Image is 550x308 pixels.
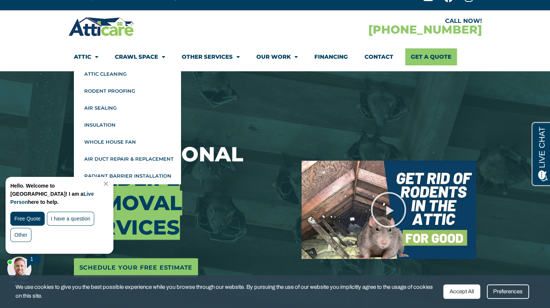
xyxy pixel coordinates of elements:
a: Rodent Proofing [74,82,181,99]
iframe: Chat Invitation [4,175,122,286]
a: Whole House Fan [74,133,181,150]
span: Opens a chat window [18,6,59,15]
ul: Attic [74,65,181,184]
a: Other Services [182,48,240,65]
nav: Menu [74,48,476,65]
h3: Professional [74,142,290,240]
div: Play Video [370,191,407,228]
a: Crawl Space [115,48,165,65]
a: Air Duct Repair & Replacement [74,150,181,167]
a: Contact [365,48,393,65]
span: Schedule Your Free Estimate [79,262,193,274]
span: Wildlife Removal Services [74,166,182,240]
a: Attic [74,48,98,65]
a: Financing [314,48,348,65]
a: Attic Cleaning [74,65,181,82]
a: Radiant Barrier Installation [74,167,181,184]
span: We use cookies to give you the best possible experience while you browse through our website. By ... [16,283,438,301]
a: Get A Quote [405,48,457,65]
div: Accept All [443,284,480,299]
a: Insulation [74,116,181,133]
div: Preferences [487,284,529,299]
a: Our Work [256,48,298,65]
a: Schedule Your Free Estimate [74,258,198,277]
a: Air Sealing [74,99,181,116]
div: CALL NOW! [275,18,482,24]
